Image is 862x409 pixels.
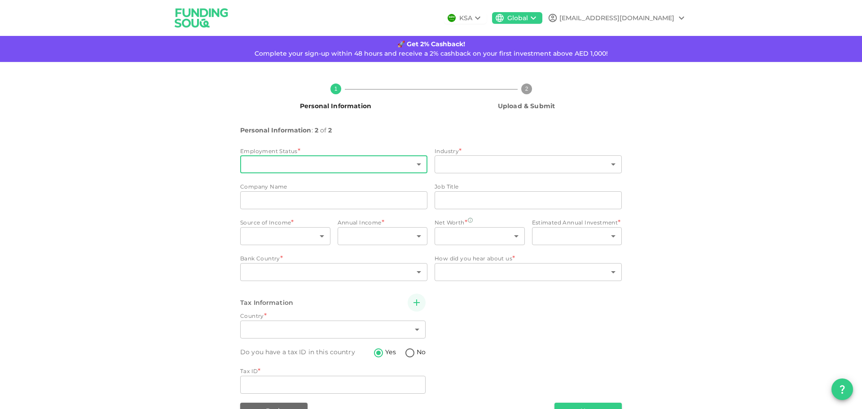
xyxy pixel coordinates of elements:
span: 2 [328,125,332,136]
span: Source of Income [240,219,291,226]
span: Tax Information [240,299,293,307]
span: Annual Income [338,219,382,226]
span: Yes [385,347,396,357]
span: No [417,347,426,357]
span: Personal Information [240,125,312,136]
div: professionalLevel [240,155,427,173]
span: Employment Status [240,148,298,154]
div: estimatedYearlyInvestment [532,227,622,245]
div: [EMAIL_ADDRESS][DOMAIN_NAME] [559,13,674,23]
span: 2 [315,125,318,136]
div: Do you have a tax ID in this country [240,347,355,356]
div: industry [435,155,622,173]
img: flag-sa.b9a346574cdc8950dd34b50780441f57.svg [448,14,456,22]
strong: 🚀 Get 2% Cashback! [397,40,465,48]
input: taxResidencies.0.taxId [240,376,426,394]
span: Bank Country [240,255,280,262]
div: fundingSourceOfInvestment [240,227,330,245]
button: question [831,378,853,400]
input: jobTitle [435,191,622,209]
span: Country [240,312,264,319]
div: netWorth [435,227,525,245]
span: Net Worth [435,219,465,226]
span: Complete your sign-up within 48 hours and receive a 2% cashback on your first investment above AE... [255,49,608,57]
span: How did you hear about us [435,255,512,262]
div: annualIncome [338,227,428,245]
span: : [312,125,313,136]
text: 2 [525,86,528,92]
span: Personal Information [300,102,371,110]
input: companyName [240,191,427,209]
div: bankCountry [240,263,427,281]
div: KSA [459,13,472,23]
span: Tax ID [240,368,258,374]
div: Country [240,321,426,339]
div: howHearAboutUs [435,263,622,281]
span: Industry [435,148,459,154]
span: Estimated Annual Investment [532,219,618,226]
span: Upload & Submit [498,102,555,110]
span: Job Title [435,183,459,190]
span: of [320,125,326,136]
text: 1 [334,86,337,92]
span: Company Name [240,183,287,190]
div: Global [507,13,528,23]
